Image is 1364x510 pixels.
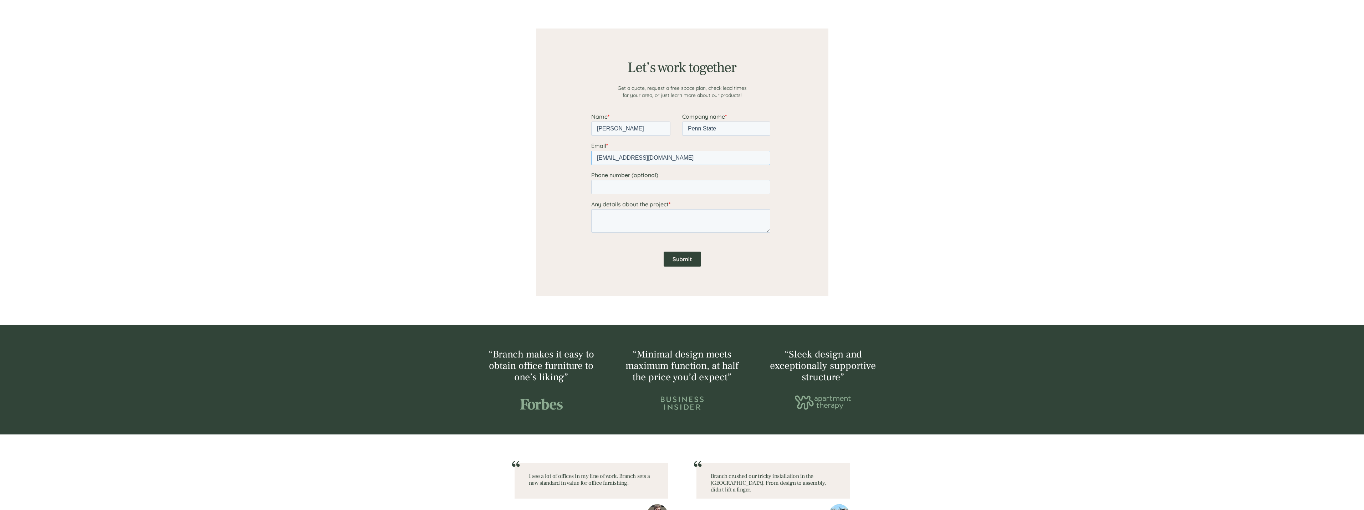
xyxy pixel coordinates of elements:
span: “Branch makes it easy to obtain office furniture to one’s liking” [489,348,594,383]
span: “Sleek design and exceptionally supportive structure” [770,348,876,383]
span: I see a lot of offices in my line of work. Branch sets a new standard in value for office furnish... [529,473,650,486]
span: Branch crushed our tricky installation in the [GEOGRAPHIC_DATA]. From design to assembly, didn't ... [711,473,826,493]
iframe: Form 0 [591,113,773,273]
span: Get a quote, request a free space plan, check lead times for your area, or just learn more about ... [618,85,747,98]
span: “Minimal design meets maximum function, at half the price you’d expect” [625,348,739,383]
span: Let’s work together [628,58,736,77]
